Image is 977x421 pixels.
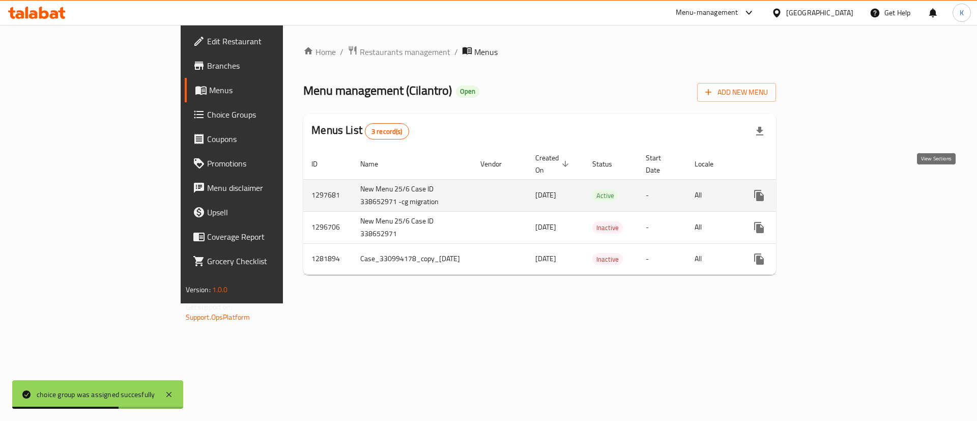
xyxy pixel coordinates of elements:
[207,60,336,72] span: Branches
[352,179,472,211] td: New Menu 25/6 Case ID 338652971 -cg migration
[535,188,556,202] span: [DATE]
[592,158,625,170] span: Status
[37,389,155,400] div: choice group was assigned succesfully
[535,152,572,176] span: Created On
[311,158,331,170] span: ID
[480,158,515,170] span: Vendor
[209,84,336,96] span: Menus
[592,221,623,234] div: Inactive
[592,190,618,202] span: Active
[207,108,336,121] span: Choice Groups
[303,79,452,102] span: Menu management ( Cilantro )
[695,158,727,170] span: Locale
[186,300,233,314] span: Get support on:
[960,7,964,18] span: K
[535,252,556,265] span: [DATE]
[207,35,336,47] span: Edit Restaurant
[638,179,686,211] td: -
[207,255,336,267] span: Grocery Checklist
[474,46,498,58] span: Menus
[212,283,228,296] span: 1.0.0
[686,179,739,211] td: All
[771,215,796,240] button: Change Status
[456,87,479,96] span: Open
[207,206,336,218] span: Upsell
[697,83,776,102] button: Add New Menu
[747,247,771,271] button: more
[207,231,336,243] span: Coverage Report
[207,133,336,145] span: Coupons
[646,152,674,176] span: Start Date
[454,46,458,58] li: /
[311,123,409,139] h2: Menus List
[185,53,344,78] a: Branches
[185,224,344,249] a: Coverage Report
[748,119,772,144] div: Export file
[185,176,344,200] a: Menu disclaimer
[348,45,450,59] a: Restaurants management
[360,46,450,58] span: Restaurants management
[207,157,336,170] span: Promotions
[638,211,686,243] td: -
[535,220,556,234] span: [DATE]
[686,211,739,243] td: All
[303,45,776,59] nav: breadcrumb
[686,243,739,274] td: All
[638,243,686,274] td: -
[771,247,796,271] button: Change Status
[592,222,623,234] span: Inactive
[747,183,771,208] button: more
[592,254,623,265] span: Inactive
[185,151,344,176] a: Promotions
[207,182,336,194] span: Menu disclaimer
[185,102,344,127] a: Choice Groups
[365,127,409,136] span: 3 record(s)
[185,78,344,102] a: Menus
[186,311,250,324] a: Support.OpsPlatform
[185,200,344,224] a: Upsell
[786,7,853,18] div: [GEOGRAPHIC_DATA]
[592,189,618,202] div: Active
[705,86,768,99] span: Add New Menu
[185,29,344,53] a: Edit Restaurant
[352,211,472,243] td: New Menu 25/6 Case ID 338652971
[747,215,771,240] button: more
[185,127,344,151] a: Coupons
[739,149,853,180] th: Actions
[186,283,211,296] span: Version:
[771,183,796,208] button: Change Status
[456,86,479,98] div: Open
[352,243,472,274] td: Case_330994178_copy_[DATE]
[365,123,409,139] div: Total records count
[303,149,853,275] table: enhanced table
[676,7,738,19] div: Menu-management
[360,158,391,170] span: Name
[185,249,344,273] a: Grocery Checklist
